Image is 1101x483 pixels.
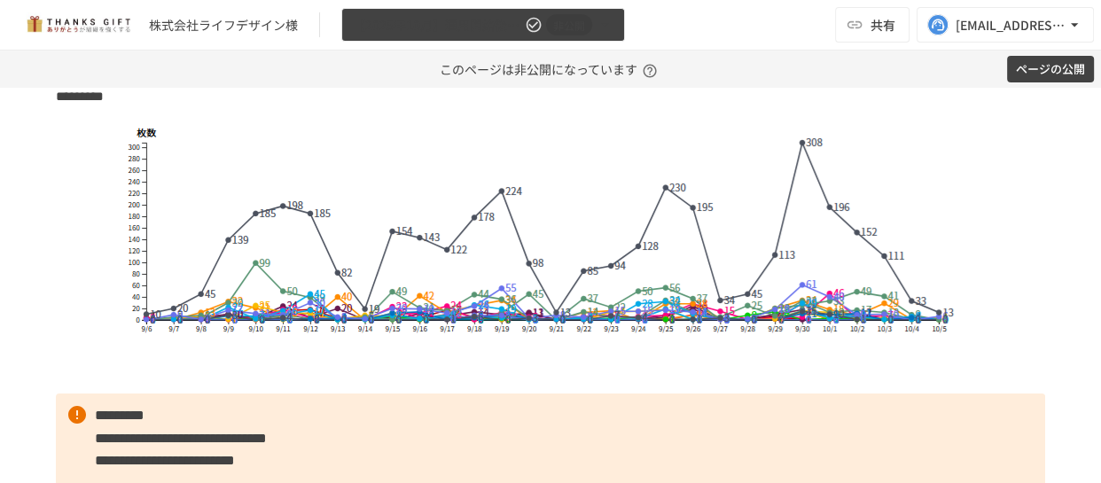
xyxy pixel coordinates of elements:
[353,14,521,36] span: 【2025年10月】運用開始後振り返りミーティング
[546,16,592,35] span: 非公開
[917,7,1094,43] button: [EMAIL_ADDRESS][DOMAIN_NAME]
[1007,56,1094,83] button: ページの公開
[341,8,625,43] button: 【2025年10月】運用開始後振り返りミーティング非公開
[871,15,895,35] span: 共有
[149,16,298,35] div: 株式会社ライフデザイン様
[440,51,662,88] p: このページは非公開になっています
[956,14,1066,36] div: [EMAIL_ADDRESS][DOMAIN_NAME]
[21,11,135,39] img: mMP1OxWUAhQbsRWCurg7vIHe5HqDpP7qZo7fRoNLXQh
[835,7,910,43] button: 共有
[90,116,1011,355] img: kuk1R9VoCBCWt52A2rsbF5N5ksNtc0h2Z0W9dbP5gib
